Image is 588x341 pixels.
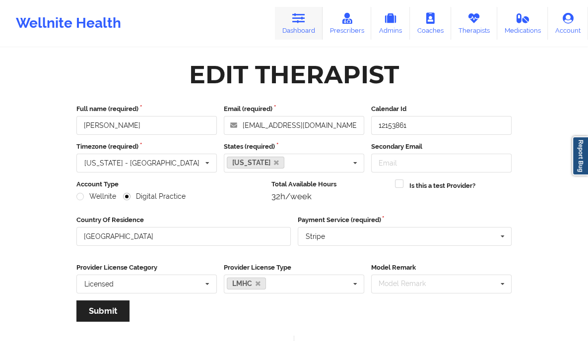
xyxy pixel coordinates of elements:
div: Model Remark [376,278,440,289]
label: Payment Service (required) [298,215,512,225]
a: Report Bug [572,136,588,175]
label: Secondary Email [371,142,512,152]
a: Prescribers [323,7,372,40]
a: Account [548,7,588,40]
div: 32h/week [271,191,388,201]
label: Full name (required) [76,104,217,114]
a: Coaches [410,7,451,40]
a: LMHC [227,278,266,289]
label: Email (required) [224,104,364,114]
div: Stripe [306,233,325,240]
label: Wellnite [76,192,116,201]
div: Licensed [84,281,114,287]
label: Digital Practice [123,192,186,201]
label: Provider License Type [224,263,364,273]
a: Therapists [451,7,497,40]
a: Medications [497,7,548,40]
input: Calendar Id [371,116,512,135]
label: Calendar Id [371,104,512,114]
input: Email address [224,116,364,135]
label: States (required) [224,142,364,152]
a: Dashboard [275,7,323,40]
div: [US_STATE] - [GEOGRAPHIC_DATA] [84,160,199,167]
a: Admins [371,7,410,40]
input: Full name [76,116,217,135]
label: Country Of Residence [76,215,291,225]
label: Timezone (required) [76,142,217,152]
button: Submit [76,300,130,322]
div: Edit Therapist [189,59,399,90]
input: Email [371,154,512,172]
label: Account Type [76,179,264,189]
a: [US_STATE] [227,157,284,169]
label: Is this a test Provider? [409,181,475,191]
label: Total Available Hours [271,179,388,189]
label: Model Remark [371,263,512,273]
label: Provider License Category [76,263,217,273]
